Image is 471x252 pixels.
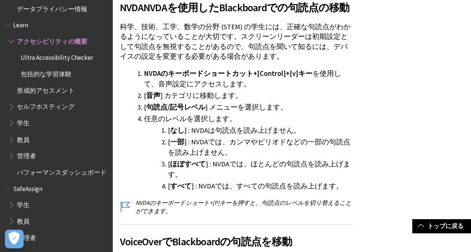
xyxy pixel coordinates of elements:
[120,22,353,61] p: 科学、技術、工学、数学の分野 (STEM) の学生には、正確な句読点がわかるようになっていることが大切です。スクリーンリーダーは初期設定として句読点を無視することがあるので、句読点を聞いて知るに...
[146,103,205,111] span: 句読点/記号レベル
[170,160,206,168] span: ほぼすべて
[17,101,74,111] span: セルフホスティング
[144,90,353,101] li: [ ] カテゴリに移動します。
[146,91,160,100] span: 音声
[17,3,87,13] span: データプライバシー情報
[168,159,353,180] li: [ ] : NVDAでは、ほとんどの句読点を読み上げます。
[17,133,30,143] span: 教員
[144,102,353,113] li: [ ] メニューを選択します。
[21,68,72,78] span: 包括的な学習体験
[168,137,353,158] li: [ ] : NVDAでは、カンマやピリオドなどの一部の句読点を読み上げません。
[17,150,36,160] span: 管理者
[17,166,106,176] span: パフォーマンスダッシュボード
[170,138,184,146] span: 一部
[13,19,28,29] span: Learn
[168,125,353,136] li: [ ] : NVDAは句読点を読み上げません。
[4,19,108,178] nav: Book outline for Blackboard Learn Help
[17,84,74,94] span: 形成的アセスメント
[21,52,93,62] span: Ultra Accessibility Checker
[17,117,30,127] span: 学生
[144,69,313,78] span: NVDAのキーボードショートカット+[Control]+[v]キー
[17,35,87,45] span: アクセシビリティの概要
[144,114,353,191] li: 任意のレベルを選択します。
[144,68,353,89] li: を使用して、音声設定にアクセスします。
[170,126,184,135] span: なし
[5,230,24,248] button: 優先設定センターを開く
